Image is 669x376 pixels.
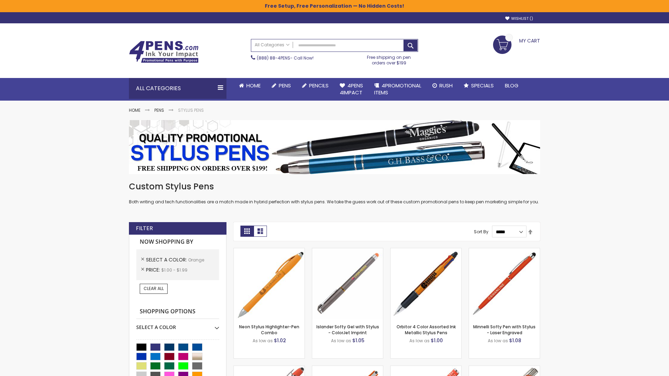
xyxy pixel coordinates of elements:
[274,337,286,344] span: $1.02
[309,82,329,89] span: Pencils
[488,338,508,344] span: As low as
[266,78,297,93] a: Pens
[246,82,261,89] span: Home
[234,366,305,371] a: 4P-MS8B-Orange
[129,120,540,174] img: Stylus Pens
[251,39,293,51] a: All Categories
[279,82,291,89] span: Pens
[334,78,369,101] a: 4Pens4impact
[340,82,363,96] span: 4Pens 4impact
[391,248,461,254] a: Orbitor 4 Color Assorted Ink Metallic Stylus Pens-Orange
[154,107,164,113] a: Pens
[499,78,524,93] a: Blog
[474,229,489,235] label: Sort By
[129,107,140,113] a: Home
[178,107,204,113] strong: Stylus Pens
[509,337,521,344] span: $1.08
[129,181,540,205] div: Both writing and tech functionalities are a match made in hybrid perfection with stylus pens. We ...
[146,266,161,273] span: Price
[239,324,299,335] a: Neon Stylus Highlighter-Pen Combo
[233,78,266,93] a: Home
[140,284,168,293] a: Clear All
[188,257,204,263] span: Orange
[360,52,418,66] div: Free shipping on pen orders over $199
[129,78,226,99] div: All Categories
[161,267,187,273] span: $1.00 - $1.99
[257,55,314,61] span: - Call Now!
[439,82,453,89] span: Rush
[129,181,540,192] h1: Custom Stylus Pens
[234,248,305,254] a: Neon Stylus Highlighter-Pen Combo-Orange
[505,16,533,21] a: Wishlist
[253,338,273,344] span: As low as
[255,42,290,48] span: All Categories
[369,78,427,101] a: 4PROMOTIONALITEMS
[297,78,334,93] a: Pencils
[427,78,458,93] a: Rush
[144,285,164,291] span: Clear All
[391,366,461,371] a: Marin Softy Pen with Stylus - Laser Engraved-Orange
[136,235,219,249] strong: Now Shopping by
[316,324,379,335] a: Islander Softy Gel with Stylus - ColorJet Imprint
[234,248,305,319] img: Neon Stylus Highlighter-Pen Combo-Orange
[331,338,351,344] span: As low as
[469,248,540,319] img: Minnelli Softy Pen with Stylus - Laser Engraved-Orange
[136,225,153,232] strong: Filter
[505,82,518,89] span: Blog
[352,337,364,344] span: $1.05
[240,226,254,237] strong: Grid
[374,82,421,96] span: 4PROMOTIONAL ITEMS
[409,338,430,344] span: As low as
[136,319,219,331] div: Select A Color
[391,248,461,319] img: Orbitor 4 Color Assorted Ink Metallic Stylus Pens-Orange
[473,324,536,335] a: Minnelli Softy Pen with Stylus - Laser Engraved
[469,248,540,254] a: Minnelli Softy Pen with Stylus - Laser Engraved-Orange
[397,324,456,335] a: Orbitor 4 Color Assorted Ink Metallic Stylus Pens
[129,41,199,63] img: 4Pens Custom Pens and Promotional Products
[312,248,383,319] img: Islander Softy Gel with Stylus - ColorJet Imprint-Orange
[257,55,290,61] a: (888) 88-4PENS
[312,248,383,254] a: Islander Softy Gel with Stylus - ColorJet Imprint-Orange
[312,366,383,371] a: Avendale Velvet Touch Stylus Gel Pen-Orange
[469,366,540,371] a: Tres-Chic Softy Brights with Stylus Pen - Laser-Orange
[458,78,499,93] a: Specials
[431,337,443,344] span: $1.00
[146,256,188,263] span: Select A Color
[471,82,494,89] span: Specials
[136,304,219,319] strong: Shopping Options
